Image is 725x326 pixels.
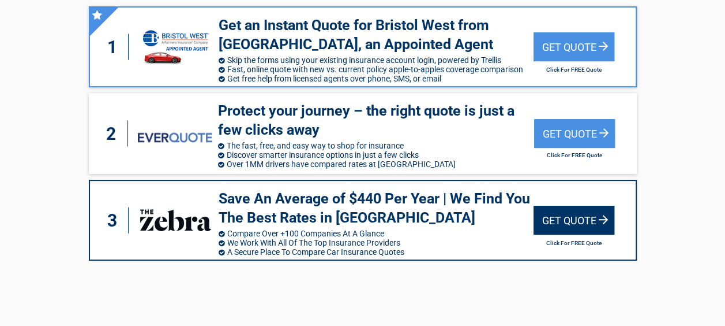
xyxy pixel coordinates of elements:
div: Get Quote [534,206,614,235]
h2: Click For FREE Quote [534,66,614,73]
li: Get free help from licensed agents over phone, SMS, or email [219,74,534,83]
li: We Work With All Of The Top Insurance Providers [219,238,534,247]
h3: Protect your journey – the right quote is just a few clicks away [218,102,534,139]
img: everquote's logo [138,132,212,142]
li: The fast, free, and easy way to shop for insurance [218,141,534,150]
li: Skip the forms using your existing insurance account login, powered by Trellis [219,55,534,65]
div: Get Quote [534,32,614,61]
div: 3 [102,208,129,234]
li: Compare Over +100 Companies At A Glance [219,229,534,238]
img: savvy's logo [141,27,211,66]
h3: Save An Average of $440 Per Year | We Find You The Best Rates in [GEOGRAPHIC_DATA] [219,190,534,227]
h3: Get an Instant Quote for Bristol West from [GEOGRAPHIC_DATA], an Appointed Agent [219,16,534,54]
li: A Secure Place To Compare Car Insurance Quotes [219,247,534,257]
li: Over 1MM drivers have compared rates at [GEOGRAPHIC_DATA] [218,160,534,169]
div: Get Quote [534,119,615,148]
h2: Click For FREE Quote [534,152,615,158]
img: thezebra's logo [138,202,212,238]
li: Fast, online quote with new vs. current policy apple-to-apples coverage comparison [219,65,534,74]
h2: Click For FREE Quote [534,240,614,246]
div: 2 [100,121,128,147]
li: Discover smarter insurance options in just a few clicks [218,150,534,160]
div: 1 [102,34,129,60]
